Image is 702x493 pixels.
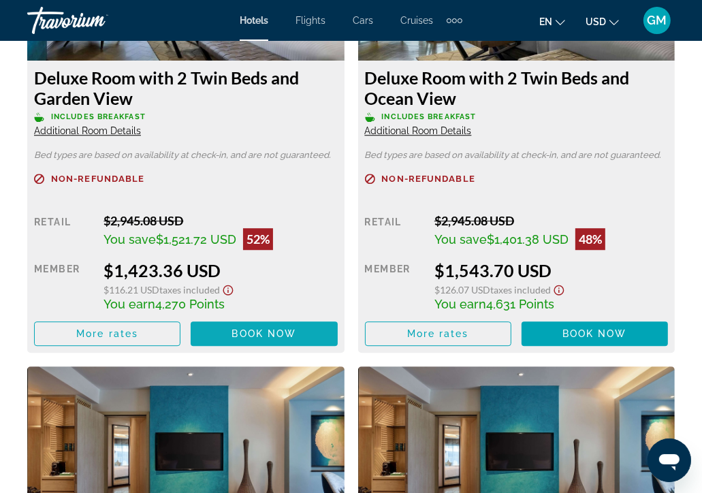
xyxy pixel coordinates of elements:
[34,213,93,250] div: Retail
[103,284,159,296] span: $116.21 USD
[34,321,180,346] button: More rates
[103,260,337,281] div: $1,423.36 USD
[365,260,424,311] div: Member
[232,328,296,339] span: Book now
[103,232,156,246] span: You save
[34,67,338,108] h3: Deluxe Room with 2 Twin Beds and Garden View
[639,6,675,35] button: User Menu
[27,3,163,38] a: Travorium
[434,284,490,296] span: $126.07 USD
[103,213,337,228] div: $2,945.08 USD
[486,297,554,311] span: 4,631 Points
[103,297,155,311] span: You earn
[648,14,667,27] span: GM
[648,439,691,482] iframe: Кнопка запуска окна обмена сообщениями
[575,228,605,250] div: 48%
[365,125,472,136] span: Additional Room Details
[382,174,475,183] span: Non-refundable
[365,213,424,250] div: Retail
[522,321,668,346] button: Book now
[434,297,486,311] span: You earn
[353,15,373,26] a: Cars
[487,232,569,246] span: $1,401.38 USD
[490,284,551,296] span: Taxes included
[400,15,433,26] a: Cruises
[191,321,337,346] button: Book now
[51,112,146,121] span: Includes Breakfast
[434,213,668,228] div: $2,945.08 USD
[365,150,669,160] p: Bed types are based on availability at check-in, and are not guaranteed.
[155,297,225,311] span: 4,270 Points
[156,232,236,246] span: $1,521.72 USD
[34,150,338,160] p: Bed types are based on availability at check-in, and are not guaranteed.
[243,228,273,250] div: 52%
[434,260,668,281] div: $1,543.70 USD
[562,328,627,339] span: Book now
[586,12,619,31] button: Change currency
[34,260,93,311] div: Member
[296,15,325,26] a: Flights
[34,125,141,136] span: Additional Room Details
[76,328,138,339] span: More rates
[551,281,567,296] button: Show Taxes and Fees disclaimer
[220,281,236,296] button: Show Taxes and Fees disclaimer
[365,321,511,346] button: More rates
[539,16,552,27] span: en
[586,16,606,27] span: USD
[434,232,487,246] span: You save
[382,112,477,121] span: Includes Breakfast
[447,10,462,31] button: Extra navigation items
[159,284,220,296] span: Taxes included
[240,15,268,26] a: Hotels
[51,174,144,183] span: Non-refundable
[539,12,565,31] button: Change language
[365,67,669,108] h3: Deluxe Room with 2 Twin Beds and Ocean View
[407,328,469,339] span: More rates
